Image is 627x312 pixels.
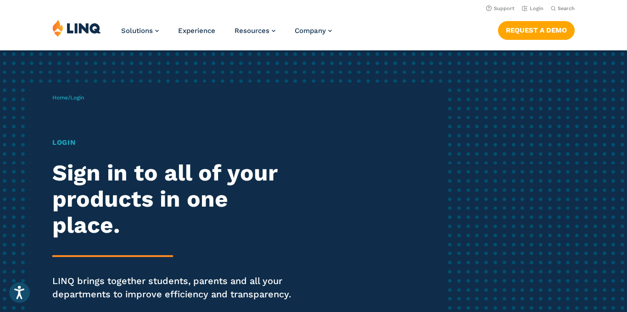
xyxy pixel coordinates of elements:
[551,5,575,12] button: Open Search Bar
[52,94,68,101] a: Home
[486,5,515,11] a: Support
[498,19,575,39] nav: Button Navigation
[52,137,294,148] h1: Login
[235,27,275,35] a: Resources
[178,27,215,35] a: Experience
[498,21,575,39] a: Request a Demo
[52,19,101,37] img: LINQ | K‑12 Software
[52,94,84,101] span: /
[121,19,332,49] nav: Primary Navigation
[295,27,326,35] span: Company
[52,274,294,301] p: LINQ brings together students, parents and all your departments to improve efficiency and transpa...
[295,27,332,35] a: Company
[121,27,159,35] a: Solutions
[522,5,543,11] a: Login
[235,27,269,35] span: Resources
[52,160,294,238] h2: Sign in to all of your products in one place.
[121,27,153,35] span: Solutions
[70,94,84,101] span: Login
[558,5,575,11] span: Search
